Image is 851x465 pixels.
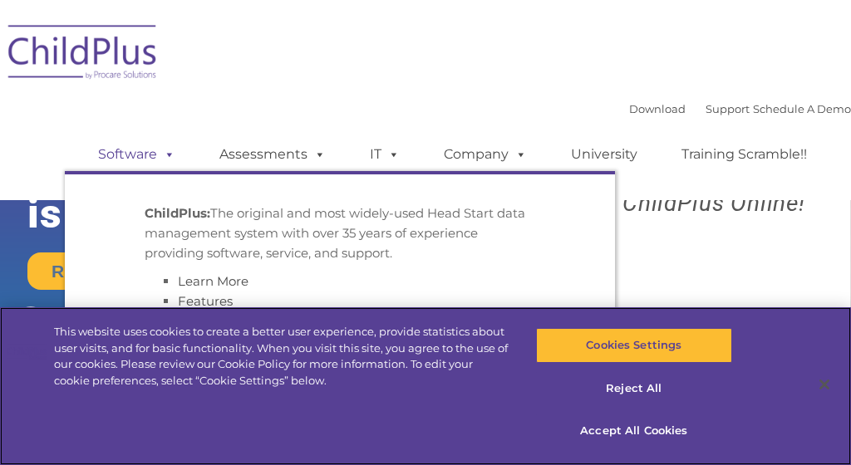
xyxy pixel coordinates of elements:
[203,138,342,171] a: Assessments
[629,102,851,115] font: |
[427,138,544,171] a: Company
[536,328,732,363] button: Cookies Settings
[806,366,843,403] button: Close
[54,324,510,389] div: This website uses cookies to create a better user experience, provide statistics about user visit...
[536,371,732,406] button: Reject All
[81,138,192,171] a: Software
[353,138,416,171] a: IT
[665,138,824,171] a: Training Scramble!!
[178,293,233,309] a: Features
[178,273,248,289] a: Learn More
[588,106,840,214] rs-layer: Boost your productivity and streamline your success in ChildPlus Online!
[753,102,851,115] a: Schedule A Demo
[27,97,299,237] rs-layer: The Future of ChildPlus is Here!
[145,205,210,221] strong: ChildPlus:
[145,203,535,263] p: The original and most widely-used Head Start data management system with over 35 years of experie...
[629,102,686,115] a: Download
[27,252,213,290] a: Request a Demo
[554,138,654,171] a: University
[536,414,732,448] button: Accept All Cookies
[706,102,750,115] a: Support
